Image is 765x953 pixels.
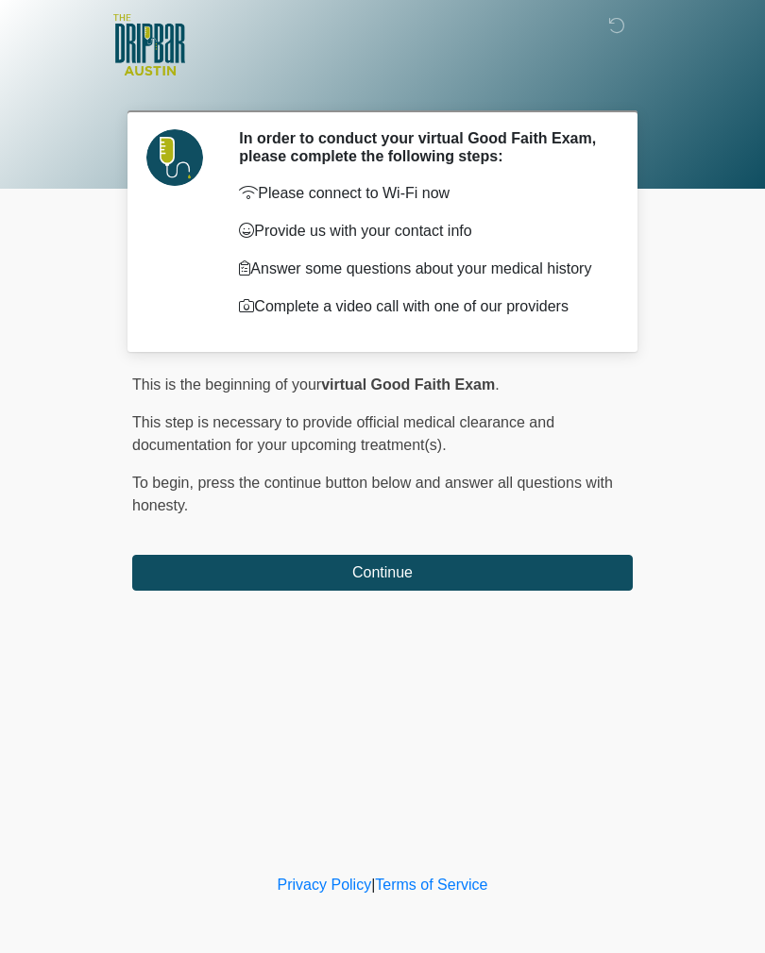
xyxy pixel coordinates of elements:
[132,475,613,513] span: press the continue button below and answer all questions with honesty.
[239,182,604,205] p: Please connect to Wi-Fi now
[132,475,197,491] span: To begin,
[239,295,604,318] p: Complete a video call with one of our providers
[371,877,375,893] a: |
[321,376,495,393] strong: virtual Good Faith Exam
[132,376,321,393] span: This is the beginning of your
[495,376,499,393] span: .
[132,555,633,591] button: Continue
[239,258,604,280] p: Answer some questions about your medical history
[239,129,604,165] h2: In order to conduct your virtual Good Faith Exam, please complete the following steps:
[278,877,372,893] a: Privacy Policy
[132,414,554,453] span: This step is necessary to provide official medical clearance and documentation for your upcoming ...
[239,220,604,242] p: Provide us with your contact info
[375,877,487,893] a: Terms of Service
[146,129,203,186] img: Agent Avatar
[113,14,185,75] img: The DRIPBaR - Austin The Domain Logo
